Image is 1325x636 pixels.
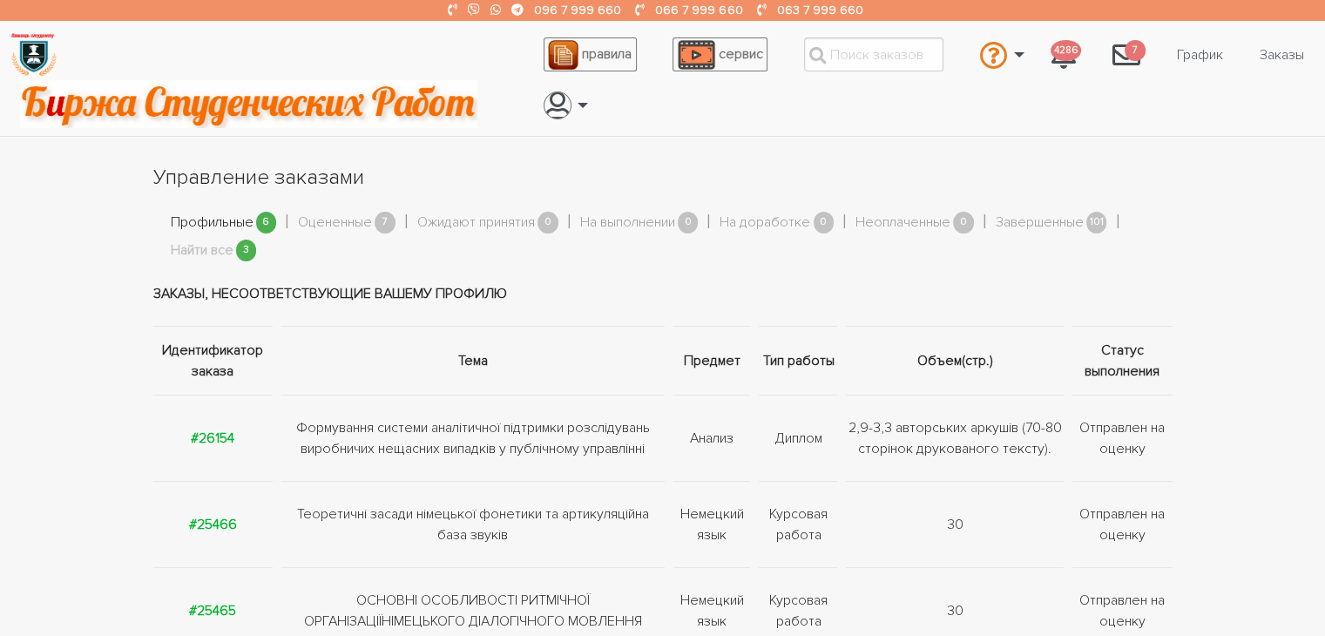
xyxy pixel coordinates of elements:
a: правила [544,37,637,71]
span: 101 [1086,212,1107,233]
a: Заказы [1246,38,1318,71]
a: График [1163,38,1237,71]
a: Завершенные [996,212,1084,234]
a: Ожидают принятия [417,212,535,234]
a: На доработке [720,212,810,234]
span: 4286 [1051,40,1081,62]
img: play_icon-49f7f135c9dc9a03216cfdbccbe1e3994649169d890fb554cedf0eac35a01ba8.png [678,40,714,70]
a: #25466 [189,516,237,533]
span: 7 [375,212,395,233]
td: Диплом [754,396,842,482]
td: Курсовая работа [754,482,842,568]
a: 4286 [1038,31,1090,78]
td: Отправлен на оценку [1068,482,1172,568]
h1: Управление заказами [153,163,1173,193]
th: Идентификатор заказа [153,327,277,396]
a: Найти все [171,240,233,262]
a: 096 7 999 660 [534,3,621,17]
a: #26154 [191,430,234,447]
td: 30 [842,482,1068,568]
th: Тема [277,327,669,396]
span: сервис [719,45,763,63]
span: 3 [236,240,257,261]
th: Предмет [669,327,755,396]
a: сервис [673,37,767,71]
span: 0 [537,212,558,233]
td: Формування системи аналітичної підтримки розслідувань виробничих нещасних випадків у публічному у... [277,396,669,482]
td: Заказы, несоответствующие вашему профилю [153,261,1173,327]
a: Неоплаченные [855,212,950,234]
span: правила [582,45,632,63]
img: agreement_icon-feca34a61ba7f3d1581b08bc946b2ec1ccb426f67415f344566775c155b7f62c.png [548,40,578,70]
td: Немецкий язык [669,482,755,568]
td: Теоретичні засади німецької фонетики та артикуляційна база звуків [277,482,669,568]
span: 0 [678,212,699,233]
span: 7 [1125,40,1146,62]
th: Тип работы [754,327,842,396]
input: Поиск заказов [804,37,943,71]
a: Оцененные [298,212,372,234]
a: #25465 [189,602,236,619]
img: logo-135dea9cf721667cc4ddb0c1795e3ba8b7f362e3d0c04e2cc90b931989920324.png [10,30,57,78]
img: motto-2ce64da2796df845c65ce8f9480b9c9d679903764b3ca6da4b6de107518df0fe.gif [20,80,477,128]
td: Анализ [669,396,755,482]
a: 7 [1099,31,1154,78]
span: 0 [814,212,835,233]
th: Объем(стр.) [842,327,1068,396]
td: Отправлен на оценку [1068,396,1172,482]
span: 6 [256,212,277,233]
a: Профильные [171,212,254,234]
a: 066 7 999 660 [655,3,742,17]
th: Статус выполнения [1068,327,1172,396]
td: 2,9-3,3 авторських аркушів (70-80 сторінок друкованого тексту). [842,396,1068,482]
a: 063 7 999 660 [776,3,862,17]
span: 0 [953,212,974,233]
a: На выполнении [580,212,675,234]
